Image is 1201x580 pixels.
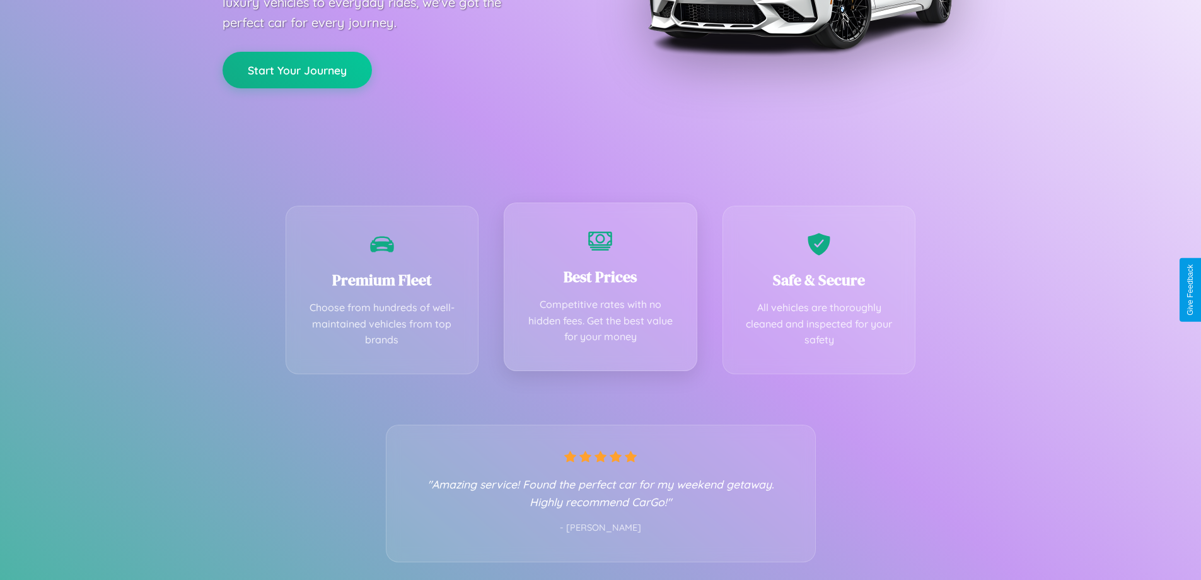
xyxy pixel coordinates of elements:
p: Competitive rates with no hidden fees. Get the best value for your money [523,297,678,345]
h3: Safe & Secure [742,269,896,290]
div: Give Feedback [1186,264,1195,316]
button: Start Your Journey [223,52,372,88]
p: All vehicles are thoroughly cleaned and inspected for your safety [742,300,896,348]
p: "Amazing service! Found the perfect car for my weekend getaway. Highly recommend CarGo!" [412,475,790,511]
h3: Premium Fleet [305,269,460,290]
p: Choose from hundreds of well-maintained vehicles from top brands [305,300,460,348]
h3: Best Prices [523,266,678,287]
p: - [PERSON_NAME] [412,520,790,536]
